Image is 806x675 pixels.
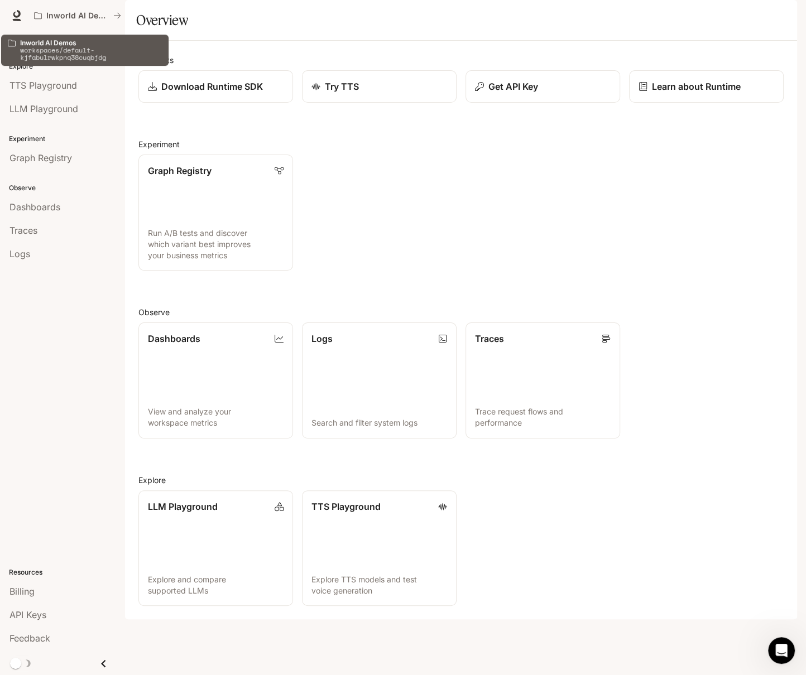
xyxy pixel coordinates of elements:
[148,500,218,513] p: LLM Playground
[148,406,284,428] p: View and analyze your workspace metrics
[466,322,620,438] a: TracesTrace request flows and performance
[148,164,212,177] p: Graph Registry
[311,417,447,428] p: Search and filter system logs
[302,70,457,103] a: Try TTS
[488,80,538,93] p: Get API Key
[148,574,284,596] p: Explore and compare supported LLMs
[768,637,795,664] iframe: Intercom live chat
[311,500,381,513] p: TTS Playground
[138,138,784,150] h2: Experiment
[475,332,504,345] p: Traces
[325,80,359,93] p: Try TTS
[629,70,784,103] a: Learn about Runtime
[138,70,293,103] a: Download Runtime SDK
[138,322,293,438] a: DashboardsView and analyze your workspace metrics
[138,54,784,66] h2: Shortcuts
[20,39,162,46] p: Inworld AI Demos
[138,155,293,271] a: Graph RegistryRun A/B tests and discover which variant best improves your business metrics
[475,406,611,428] p: Trace request flows and performance
[20,46,162,61] p: workspaces/default-kjfabulrwkpnq38cuqbjdg
[302,322,457,438] a: LogsSearch and filter system logs
[138,306,784,318] h2: Observe
[161,80,263,93] p: Download Runtime SDK
[46,11,109,21] p: Inworld AI Demos
[136,9,188,31] h1: Overview
[29,4,126,27] button: All workspaces
[302,490,457,606] a: TTS PlaygroundExplore TTS models and test voice generation
[138,490,293,606] a: LLM PlaygroundExplore and compare supported LLMs
[466,70,620,103] button: Get API Key
[148,332,200,345] p: Dashboards
[652,80,741,93] p: Learn about Runtime
[311,332,333,345] p: Logs
[311,574,447,596] p: Explore TTS models and test voice generation
[148,228,284,261] p: Run A/B tests and discover which variant best improves your business metrics
[138,474,784,486] h2: Explore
